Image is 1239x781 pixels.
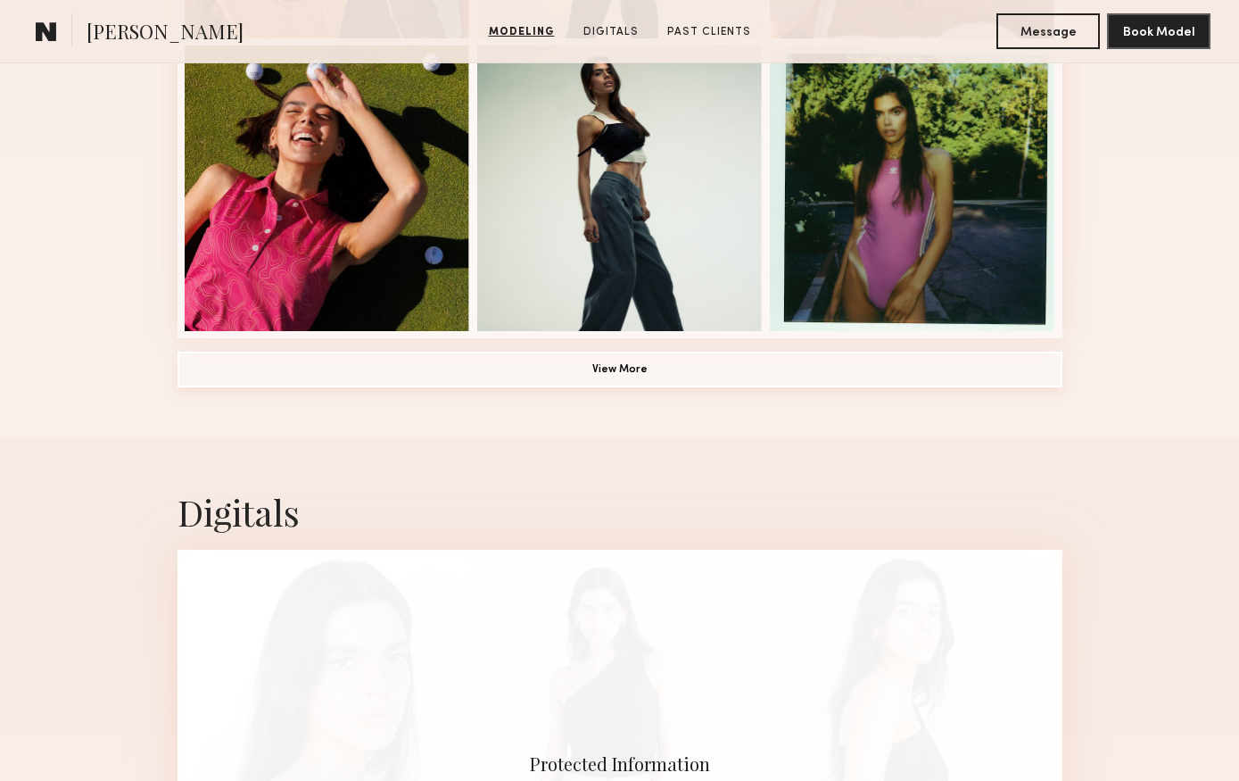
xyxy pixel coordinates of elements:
[576,24,646,40] a: Digitals
[178,352,1062,387] button: View More
[87,18,244,49] span: [PERSON_NAME]
[996,13,1100,49] button: Message
[178,488,1062,536] div: Digitals
[1107,23,1210,38] a: Book Model
[1107,13,1210,49] button: Book Model
[392,752,847,776] div: Protected Information
[660,24,758,40] a: Past Clients
[482,24,562,40] a: Modeling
